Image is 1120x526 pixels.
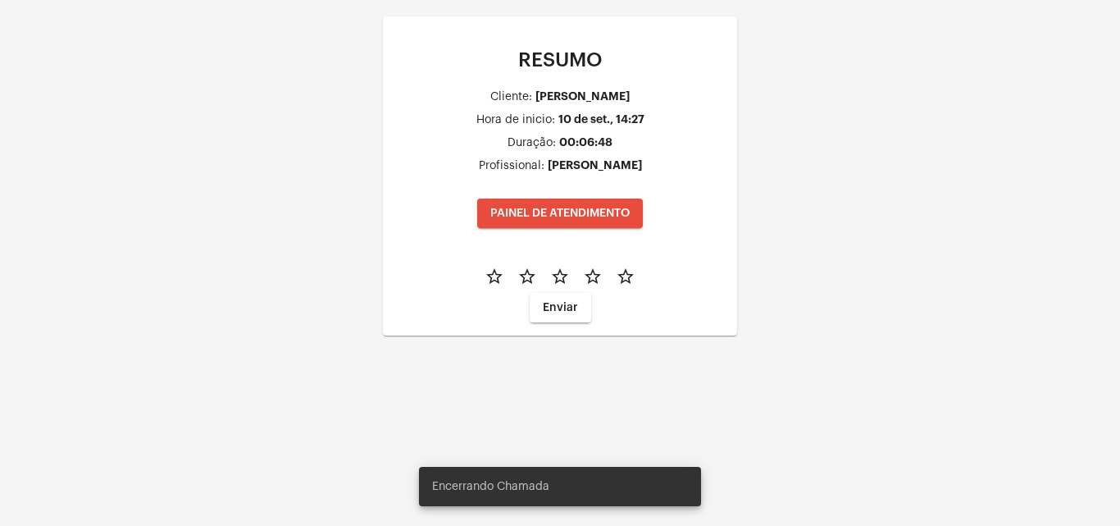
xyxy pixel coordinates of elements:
[543,302,578,313] span: Enviar
[548,159,642,172] div: [PERSON_NAME]
[396,49,724,71] p: RESUMO
[479,160,544,172] div: Profissional:
[490,208,630,219] span: PAINEL DE ATENDIMENTO
[490,91,532,103] div: Cliente:
[535,90,630,103] div: [PERSON_NAME]
[485,267,504,286] mat-icon: star_border
[616,267,635,286] mat-icon: star_border
[432,478,549,495] span: Encerrando Chamada
[583,267,603,286] mat-icon: star_border
[559,136,612,149] div: 00:06:48
[508,137,556,149] div: Duração:
[517,267,537,286] mat-icon: star_border
[477,199,643,228] button: PAINEL DE ATENDIMENTO
[530,293,591,322] button: Enviar
[550,267,570,286] mat-icon: star_border
[558,113,644,126] div: 10 de set., 14:27
[476,114,555,126] div: Hora de inicio:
